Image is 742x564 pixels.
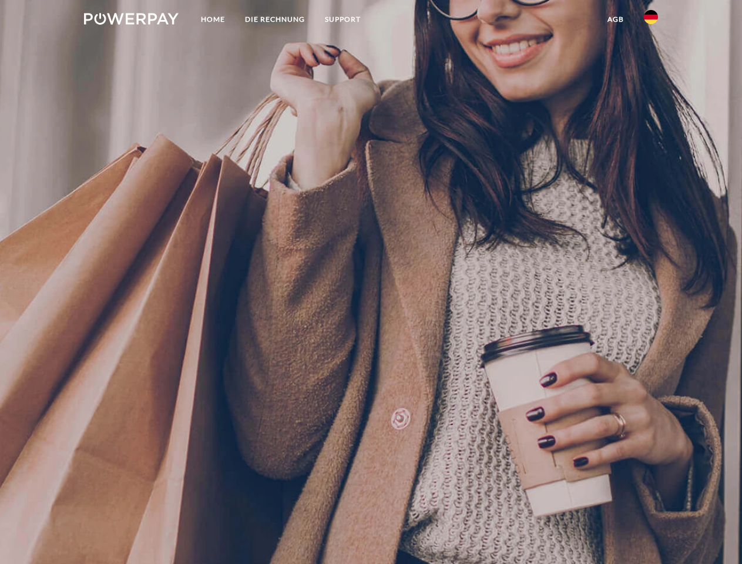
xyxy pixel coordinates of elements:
[597,9,634,30] a: agb
[315,9,371,30] a: SUPPORT
[191,9,235,30] a: Home
[644,10,658,24] img: de
[84,13,179,25] img: logo-powerpay-white.svg
[235,9,315,30] a: DIE RECHNUNG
